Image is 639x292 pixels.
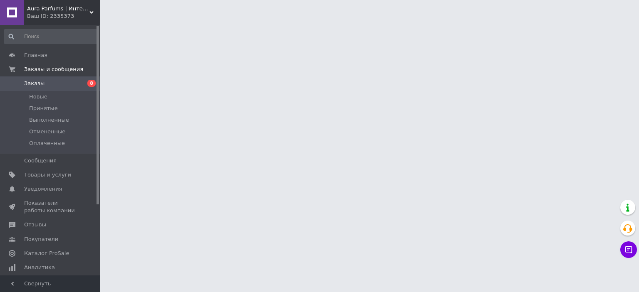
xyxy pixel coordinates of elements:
button: Чат с покупателем [620,241,637,258]
span: Отзывы [24,221,46,228]
span: Уведомления [24,185,62,193]
span: Новые [29,93,47,101]
span: Заказы [24,80,45,87]
span: Покупатели [24,236,58,243]
span: Выполненные [29,116,69,124]
span: Сообщения [24,157,57,164]
span: Принятые [29,105,58,112]
span: 8 [87,80,96,87]
input: Поиск [4,29,98,44]
span: Заказы и сообщения [24,66,83,73]
span: Аналитика [24,264,55,271]
span: Отмененные [29,128,65,135]
span: Aura Parfums | Интернет-магазин парфюмерии и косметики [27,5,89,12]
span: Оплаченные [29,140,65,147]
span: Товары и услуги [24,171,71,179]
span: Показатели работы компании [24,199,77,214]
span: Каталог ProSale [24,250,69,257]
span: Главная [24,52,47,59]
div: Ваш ID: 2335373 [27,12,100,20]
